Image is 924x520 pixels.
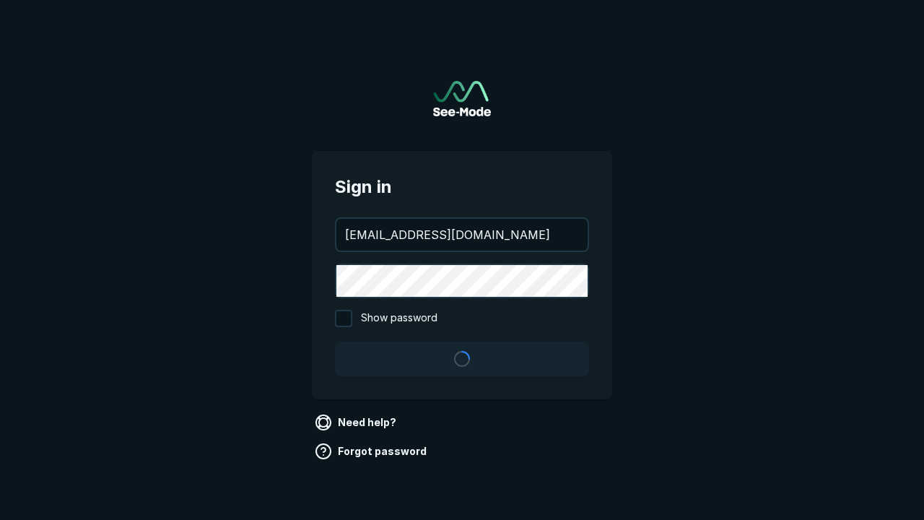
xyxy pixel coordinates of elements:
a: Need help? [312,411,402,434]
span: Show password [361,310,437,327]
span: Sign in [335,174,589,200]
a: Go to sign in [433,81,491,116]
a: Forgot password [312,440,432,463]
img: See-Mode Logo [433,81,491,116]
input: your@email.com [336,219,588,251]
